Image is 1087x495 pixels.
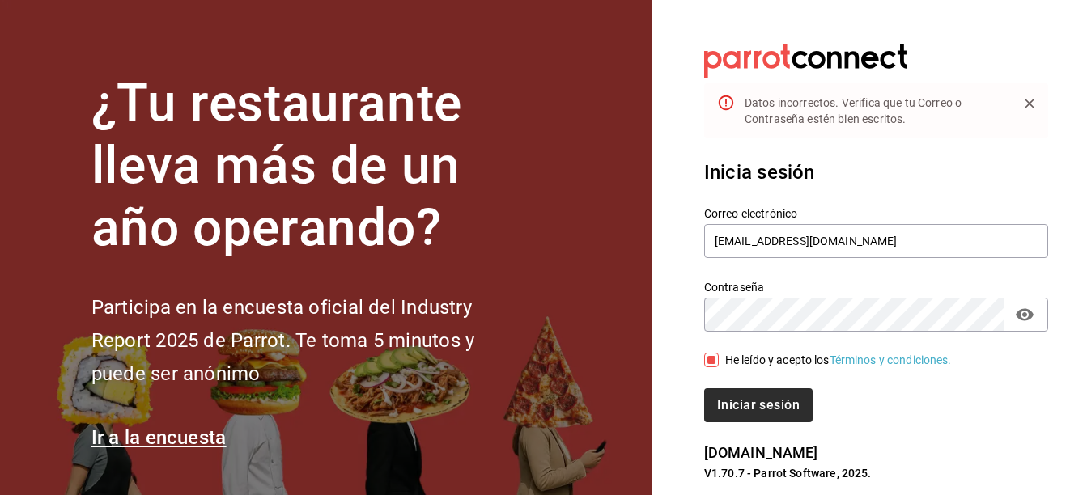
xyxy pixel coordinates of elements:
div: He leído y acepto los [725,352,952,369]
h2: Participa en la encuesta oficial del Industry Report 2025 de Parrot. Te toma 5 minutos y puede se... [91,291,529,390]
label: Contraseña [704,281,1048,293]
h3: Inicia sesión [704,158,1048,187]
div: Datos incorrectos. Verifica que tu Correo o Contraseña estén bien escritos. [745,88,1004,133]
a: Términos y condiciones. [830,353,952,366]
button: passwordField [1011,301,1038,328]
button: Close [1017,91,1042,116]
a: [DOMAIN_NAME] [704,444,818,461]
input: Ingresa tu correo electrónico [704,224,1048,258]
a: Ir a la encuesta [91,426,227,449]
p: V1.70.7 - Parrot Software, 2025. [704,465,1048,481]
h1: ¿Tu restaurante lleva más de un año operando? [91,73,529,259]
label: Correo electrónico [704,208,1048,219]
button: Iniciar sesión [704,388,813,422]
